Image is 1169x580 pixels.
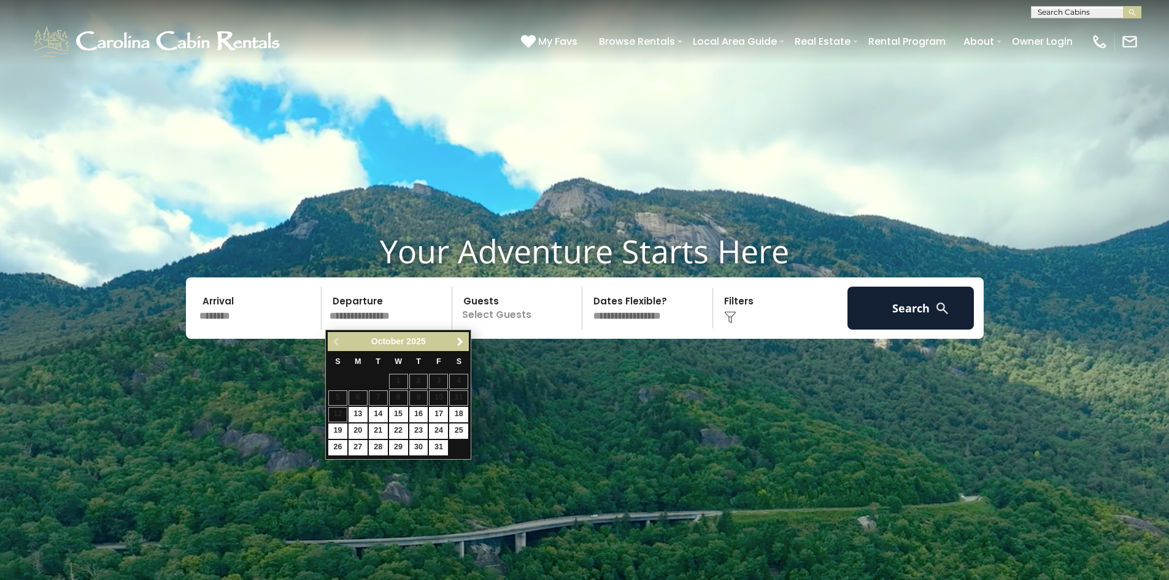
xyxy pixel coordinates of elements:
[389,407,408,422] a: 15
[376,357,380,366] span: Tuesday
[935,301,950,316] img: search-regular-white.png
[436,357,441,366] span: Friday
[957,31,1000,52] a: About
[389,423,408,439] a: 22
[416,357,421,366] span: Thursday
[429,407,448,422] a: 17
[409,407,428,422] a: 16
[456,287,582,330] p: Select Guests
[457,357,461,366] span: Saturday
[409,423,428,439] a: 23
[369,407,388,422] a: 14
[1121,33,1138,50] img: mail-regular-white.png
[724,311,736,323] img: filter--v1.png
[538,34,577,49] span: My Favs
[349,423,368,439] a: 20
[328,440,347,455] a: 26
[406,336,425,346] span: 2025
[369,440,388,455] a: 28
[429,440,448,455] a: 31
[687,31,783,52] a: Local Area Guide
[9,232,1160,270] h1: Your Adventure Starts Here
[847,287,974,330] button: Search
[369,423,388,439] a: 21
[789,31,857,52] a: Real Estate
[455,337,465,347] span: Next
[409,440,428,455] a: 30
[349,407,368,422] a: 13
[449,407,468,422] a: 18
[429,423,448,439] a: 24
[395,357,402,366] span: Wednesday
[335,357,340,366] span: Sunday
[521,34,581,50] a: My Favs
[349,440,368,455] a: 27
[31,23,285,60] img: White-1-1-2.png
[389,440,408,455] a: 29
[371,336,404,346] span: October
[328,423,347,439] a: 19
[449,423,468,439] a: 25
[355,357,361,366] span: Monday
[1091,33,1108,50] img: phone-regular-white.png
[593,31,681,52] a: Browse Rentals
[452,334,468,349] a: Next
[1006,31,1079,52] a: Owner Login
[862,31,952,52] a: Rental Program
